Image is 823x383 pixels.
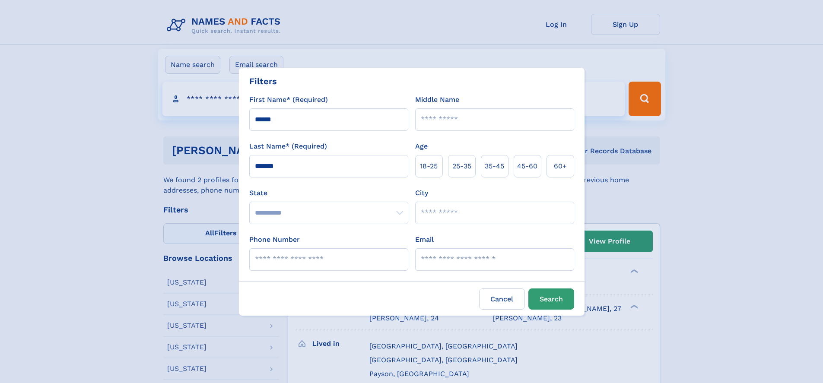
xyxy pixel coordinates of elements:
[452,161,471,171] span: 25‑35
[420,161,438,171] span: 18‑25
[415,95,459,105] label: Middle Name
[415,234,434,245] label: Email
[249,95,328,105] label: First Name* (Required)
[415,141,428,152] label: Age
[249,141,327,152] label: Last Name* (Required)
[554,161,567,171] span: 60+
[249,234,300,245] label: Phone Number
[415,188,428,198] label: City
[485,161,504,171] span: 35‑45
[249,188,408,198] label: State
[528,288,574,310] button: Search
[479,288,525,310] label: Cancel
[249,75,277,88] div: Filters
[517,161,537,171] span: 45‑60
